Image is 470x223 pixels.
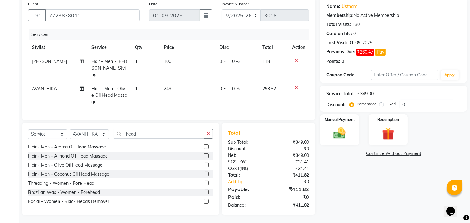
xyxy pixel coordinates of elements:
[45,9,140,21] input: Search by Name/Mobile/Email/Code
[223,193,269,201] div: Paid:
[326,101,346,108] div: Discount:
[240,159,246,164] span: 9%
[386,101,396,107] label: Fixed
[28,189,100,196] div: Brazilian Wax - Women - Forehead
[223,172,269,179] div: Total:
[228,159,239,165] span: SGST
[326,72,371,78] div: Coupon Code
[28,9,46,21] button: +91
[149,1,158,7] label: Date
[28,180,94,187] div: Threading - Women - Fore Head
[160,40,216,54] th: Price
[220,86,226,92] span: 0 F
[262,59,270,64] span: 118
[342,58,344,65] div: 0
[223,139,269,146] div: Sub Total:
[377,117,399,122] label: Redemption
[114,129,204,139] input: Search or Scan
[444,198,464,217] iframe: chat widget
[357,91,374,97] div: ₹349.00
[326,30,352,37] div: Card on file:
[135,86,137,91] span: 1
[357,101,377,107] label: Percentage
[262,86,276,91] span: 293.82
[28,40,88,54] th: Stylist
[222,1,249,7] label: Invoice Number
[326,49,355,56] div: Previous Due:
[228,86,230,92] span: |
[241,166,247,171] span: 9%
[91,86,127,105] span: Hair - Men - Olive Oil Head Massage
[349,39,372,46] div: 01-09-2025
[28,198,109,205] div: Facial - Women - Black Heads Remover
[269,152,314,159] div: ₹349.00
[164,86,171,91] span: 249
[269,202,314,209] div: ₹411.82
[326,21,351,28] div: Total Visits:
[375,49,386,56] button: Pay
[269,185,314,193] div: ₹411.82
[269,159,314,165] div: ₹31.41
[326,12,461,19] div: No Active Membership
[28,162,102,169] div: Hair - Men - Olive Oil Head Massage
[223,179,276,185] a: Add Tip
[223,146,269,152] div: Discount:
[91,59,127,77] span: Hair - Men - [PERSON_NAME] Stying
[269,165,314,172] div: ₹31.41
[223,202,269,209] div: Balance :
[220,58,226,65] span: 0 F
[32,86,57,91] span: AVANTHIKA
[232,58,240,65] span: 0 %
[259,40,288,54] th: Total
[276,179,314,185] div: ₹0
[325,117,355,122] label: Manual Payment
[269,193,314,201] div: ₹0
[88,40,131,54] th: Service
[223,185,269,193] div: Payable:
[223,152,269,159] div: Net:
[131,40,160,54] th: Qty
[326,12,354,19] div: Membership:
[321,150,466,157] a: Continue Without Payment
[378,126,398,142] img: _gift.svg
[326,58,340,65] div: Points:
[216,40,259,54] th: Disc
[223,165,269,172] div: ( )
[228,58,230,65] span: |
[32,59,67,64] span: [PERSON_NAME]
[326,39,347,46] div: Last Visit:
[28,171,109,178] div: Hair - Men - Coconut Oil Head Massage
[352,21,360,28] div: 130
[29,29,314,40] div: Services
[269,172,314,179] div: ₹411.82
[135,59,137,64] span: 1
[232,86,240,92] span: 0 %
[164,59,171,64] span: 100
[28,144,106,150] div: Hair - Men - Aroma Oil Head Massage
[269,146,314,152] div: ₹0
[223,159,269,165] div: ( )
[371,70,438,80] input: Enter Offer / Coupon Code
[441,70,459,80] button: Apply
[228,130,242,136] span: Total
[288,40,309,54] th: Action
[356,49,374,56] span: ₹260.47
[326,91,355,97] div: Service Total:
[330,126,349,140] img: _cash.svg
[269,139,314,146] div: ₹349.00
[228,166,240,171] span: CGST
[353,30,356,37] div: 0
[342,3,357,10] a: Ustham
[326,3,340,10] div: Name:
[28,1,38,7] label: Client
[28,153,108,159] div: Hair - Men - Almond Oil Head Massage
